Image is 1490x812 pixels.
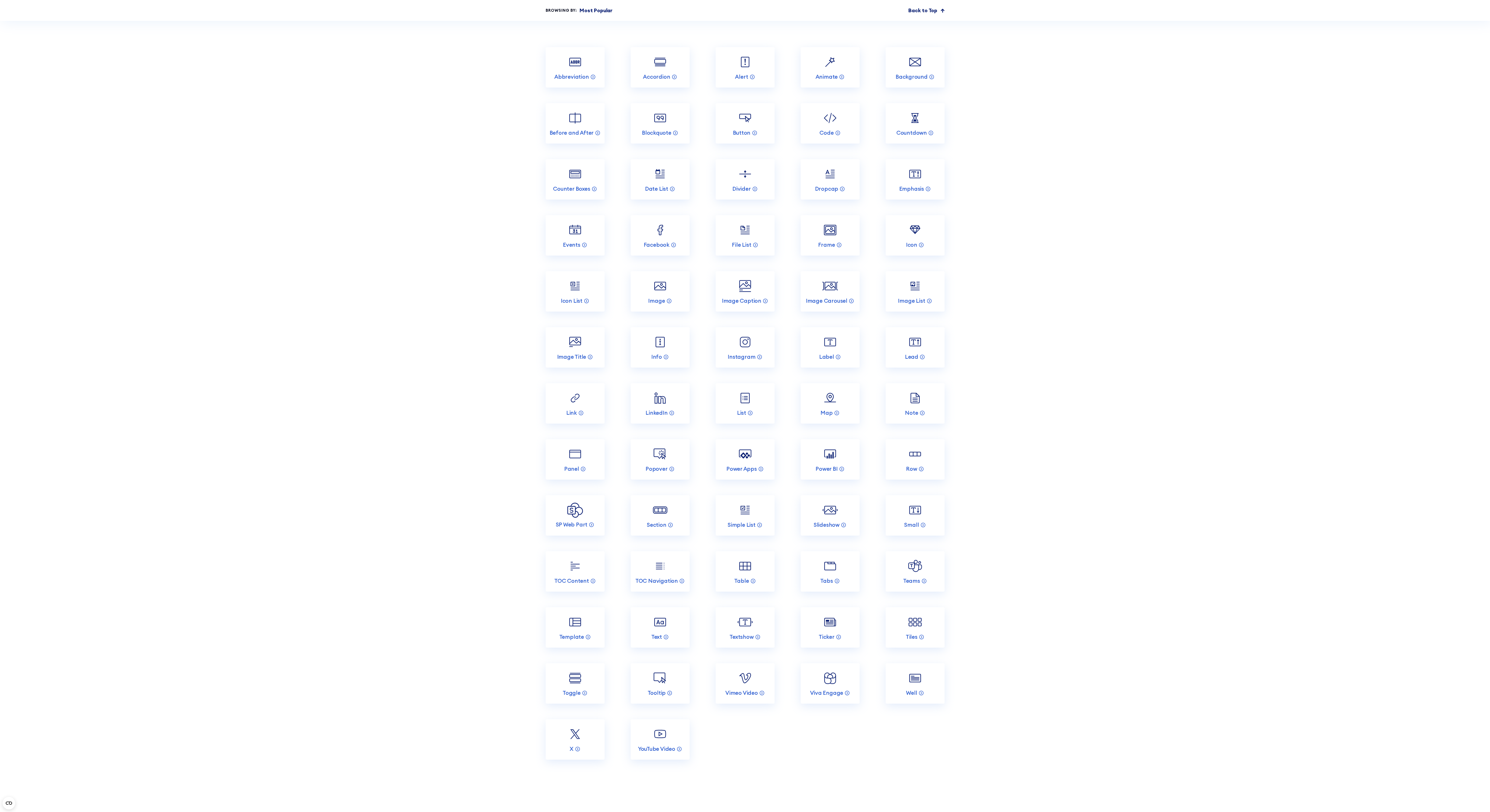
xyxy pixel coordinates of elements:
a: Code [801,103,860,144]
p: Animate [816,73,838,80]
img: Label [822,334,838,350]
img: Lead [907,334,923,350]
p: Teams [903,577,920,584]
img: Template [567,614,583,630]
img: Link [567,390,583,406]
a: Power Apps [716,439,775,480]
a: Textshow [716,607,775,648]
a: Image Title [546,327,605,368]
div: Browsing by: [546,8,577,14]
a: Accordion [631,47,690,88]
img: Icon [907,222,923,238]
p: Alert [735,73,748,80]
img: TOC Content [567,558,583,574]
a: Image List [886,271,945,312]
img: Countdown [907,110,923,126]
a: Date List [631,159,690,200]
p: Row [906,465,917,472]
p: Instagram [728,353,755,360]
a: Text [631,607,690,648]
a: Icon List [546,271,605,312]
iframe: Chat Widget [1464,787,1490,812]
img: Counter Boxes [567,166,583,182]
p: TOC Navigation [635,577,678,584]
p: Facebook [644,241,670,248]
p: TOC Content [554,577,589,584]
img: Animate [822,54,838,70]
img: Image Caption [737,278,753,294]
img: Accordion [652,54,668,70]
img: YouTube Video [652,726,668,742]
p: YouTube Video [638,745,675,752]
a: Image Carousel [801,271,860,312]
p: Image [648,297,665,304]
a: Abbreviation [546,47,605,88]
img: Viva Engage [822,670,838,686]
a: Lead [886,327,945,368]
a: Image Caption [716,271,775,312]
p: Tabs [820,577,833,584]
a: Power BI [801,439,860,480]
p: Frame [818,241,835,248]
img: Button [737,110,753,126]
img: Table [737,558,753,574]
img: SP Web Part [567,503,583,518]
img: Well [907,670,923,686]
a: Vimeo Video [716,663,775,704]
img: Dropcap [822,166,838,182]
img: Vimeo Video [737,670,753,686]
a: Simple List [716,495,775,536]
p: Simple List [728,521,756,528]
img: Ticker [822,614,838,630]
img: Date List [652,166,668,182]
a: Teams [886,551,945,592]
img: Tiles [907,614,923,630]
p: Viva Engage [810,689,843,696]
a: Before and After [546,103,605,144]
img: Power BI [822,446,838,462]
a: Icon [886,215,945,256]
p: Most Popular [580,7,612,14]
a: File List [716,215,775,256]
img: Image Title [567,334,583,350]
img: Row [907,446,923,462]
a: Countdown [886,103,945,144]
img: Info [652,334,668,350]
a: Toggle [546,663,605,704]
a: Tiles [886,607,945,648]
p: Toggle [563,689,581,696]
img: List [737,390,753,406]
img: Events [567,222,583,238]
p: Dropcap [815,185,838,192]
a: Tooltip [631,663,690,704]
img: Teams [907,558,923,574]
img: Before and After [567,110,583,126]
a: Link [546,383,605,424]
img: Image [652,278,668,294]
a: Counter Boxes [546,159,605,200]
a: Section [631,495,690,536]
img: Textshow [737,614,753,630]
p: Small [904,521,919,528]
a: Panel [546,439,605,480]
p: Label [819,353,834,360]
a: Events [546,215,605,256]
img: Image List [907,278,923,294]
img: Text [652,614,668,630]
p: Table [734,577,749,584]
img: Map [822,390,838,406]
p: LinkedIn [646,409,667,416]
a: YouTube Video [631,719,690,760]
p: Link [566,409,577,416]
img: Emphasis [907,166,923,182]
img: Blockquote [652,110,668,126]
p: Emphasis [899,185,924,192]
p: Text [651,633,662,640]
a: Divider [716,159,775,200]
a: SP Web Part [546,495,605,536]
p: Date List [645,185,668,192]
a: Label [801,327,860,368]
a: Note [886,383,945,424]
a: Table [716,551,775,592]
p: X [570,745,573,752]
